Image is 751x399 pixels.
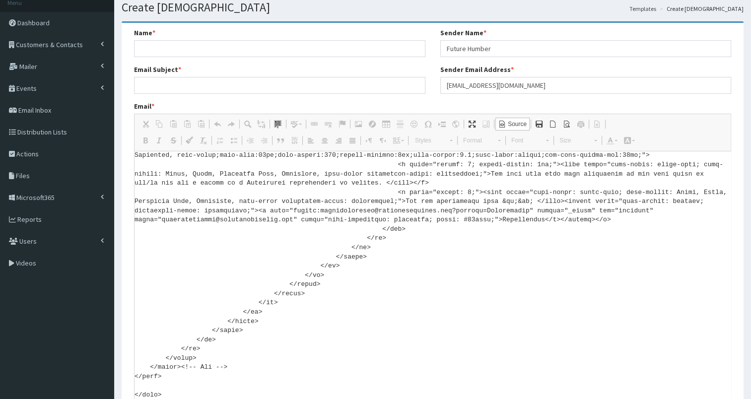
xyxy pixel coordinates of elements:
a: Align Right [332,134,345,147]
span: Users [19,237,37,246]
a: Paste as plain text (Ctrl+Shift+V) [180,118,194,131]
a: Paste (Ctrl+V) [166,118,180,131]
a: Bold (Ctrl+B) [138,134,152,147]
a: Link (Ctrl+L) [307,118,321,131]
a: Maximise [465,118,479,131]
a: Unlink [321,118,335,131]
a: IFrame [449,118,463,131]
label: Email Subject [134,65,181,74]
a: Paste from Word [194,118,208,131]
label: Sender Email Address [440,65,514,74]
span: Customers & Contacts [16,40,83,49]
a: Source [495,118,530,131]
a: Insert/Remove Bulleted List [227,134,241,147]
span: Reports [17,215,42,224]
a: Set language [390,134,407,147]
a: Insert Horizontal Line [393,118,407,131]
li: Create [DEMOGRAPHIC_DATA] [657,4,744,13]
a: Replace [255,118,269,131]
a: Styles [410,133,458,147]
a: Text direction from right to left [376,134,390,147]
span: Styles [410,134,445,147]
a: Copy (Ctrl+C) [152,118,166,131]
span: Events [16,84,37,93]
a: Create Div Container [287,134,301,147]
h1: Create [DEMOGRAPHIC_DATA] [122,1,744,14]
a: Block Quote [273,134,287,147]
a: Anchor [335,118,349,131]
a: Font [506,133,554,147]
a: Copy Formatting (Ctrl+Shift+C) [183,134,197,147]
a: Centre [318,134,332,147]
a: Table [379,118,393,131]
span: Actions [16,149,39,158]
a: New Page [546,118,560,131]
a: Size [554,133,602,147]
a: Cut (Ctrl+X) [138,118,152,131]
a: Templates [590,118,604,131]
a: Format [458,133,506,147]
span: Format [458,134,493,147]
a: Print [574,118,588,131]
a: Select All [271,118,285,131]
a: Undo (Ctrl+Z) [210,118,224,131]
label: Email [134,101,154,111]
a: Show Blocks [479,118,493,131]
a: Preview [560,118,574,131]
a: Templates [629,4,656,13]
a: Insert Special Character [421,118,435,131]
span: Email Inbox [18,106,51,115]
a: Insert Page Break for Printing [435,118,449,131]
a: Justify [345,134,359,147]
a: Redo (Ctrl+Y) [224,118,238,131]
a: Text Colour [603,134,620,147]
span: Distribution Lists [17,128,67,136]
span: Dashboard [17,18,50,27]
a: Remove Format [197,134,210,147]
label: Sender Name [440,28,486,38]
a: Background Colour [620,134,638,147]
a: Align Left [304,134,318,147]
span: Microsoft365 [16,193,55,202]
a: Text direction from left to right [362,134,376,147]
a: Find [241,118,255,131]
a: Image [351,118,365,131]
label: Name [134,28,155,38]
a: Spell Checker [287,118,305,131]
a: Flash [365,118,379,131]
a: Strike Through [166,134,180,147]
a: Insert/Remove Numbered List [213,134,227,147]
span: Font [506,134,541,147]
a: Smiley [407,118,421,131]
a: Italic (Ctrl+I) [152,134,166,147]
span: Size [554,134,589,147]
span: Files [16,171,30,180]
span: Mailer [19,62,37,71]
a: Decrease Indent [243,134,257,147]
span: Source [506,120,527,129]
span: Videos [16,259,36,267]
a: Save [532,118,546,131]
a: Increase Indent [257,134,271,147]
